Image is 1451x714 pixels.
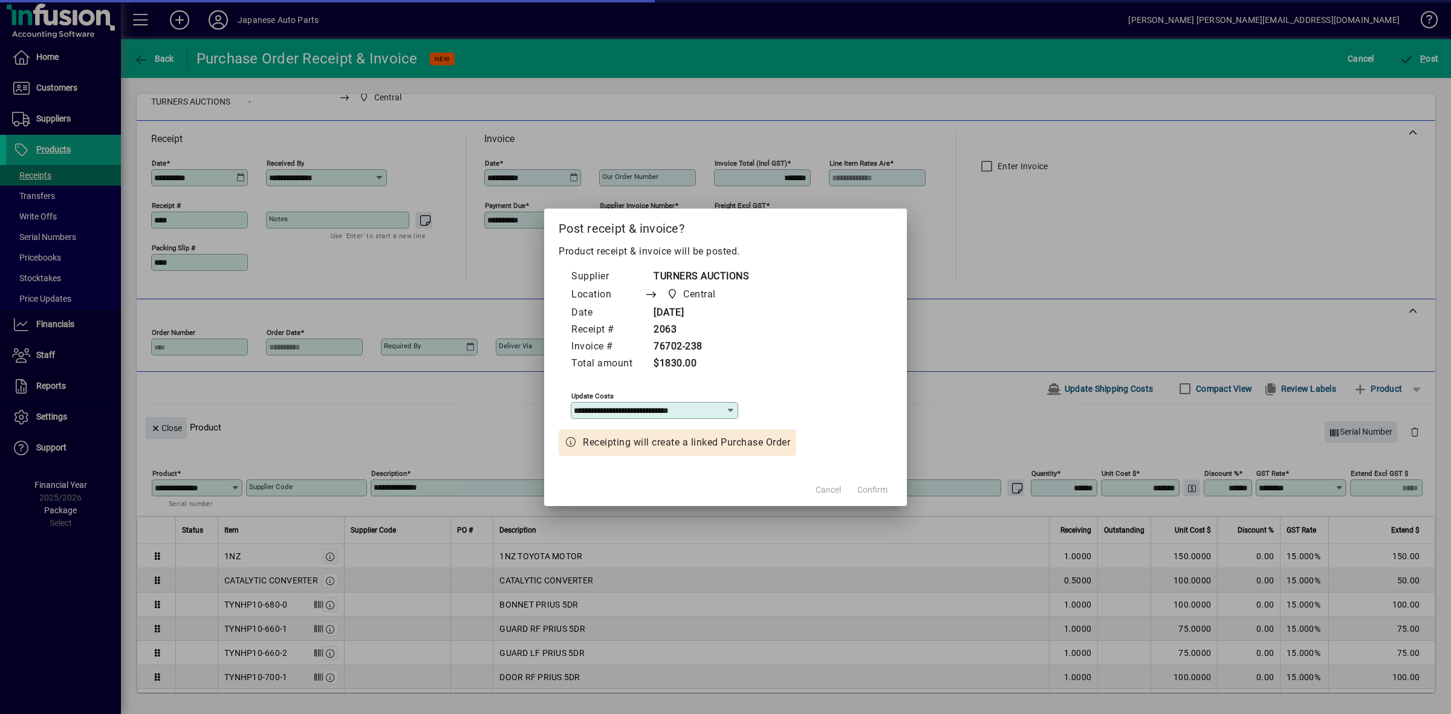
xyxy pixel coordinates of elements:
[559,244,892,259] p: Product receipt & invoice will be posted.
[571,355,644,372] td: Total amount
[644,305,749,322] td: [DATE]
[571,285,644,305] td: Location
[583,435,790,450] span: Receipting will create a linked Purchase Order
[571,322,644,339] td: Receipt #
[644,339,749,355] td: 76702-238
[644,355,749,372] td: $1830.00
[644,322,749,339] td: 2063
[683,287,716,302] span: Central
[644,268,749,285] td: TURNERS AUCTIONS
[571,268,644,285] td: Supplier
[571,391,614,400] mat-label: Update costs
[663,286,721,303] span: Central
[544,209,907,244] h2: Post receipt & invoice?
[571,305,644,322] td: Date
[571,339,644,355] td: Invoice #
